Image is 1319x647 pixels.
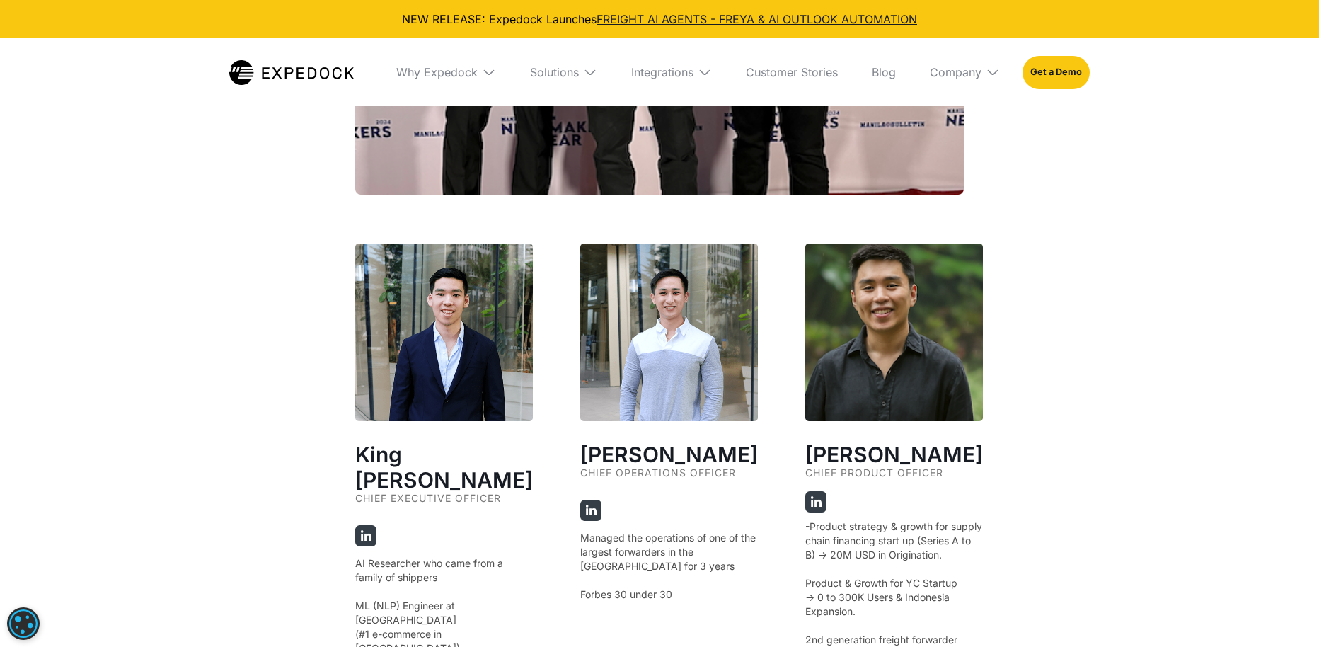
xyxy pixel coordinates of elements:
div: Solutions [519,38,609,106]
h3: [PERSON_NAME] [580,442,758,467]
iframe: Chat Widget [1248,579,1319,647]
h3: [PERSON_NAME] [805,442,983,467]
div: Why Expedock [396,65,478,79]
img: CEO King Alandy Dy [355,244,533,421]
div: Chief Product Officer [805,467,983,491]
div: Chief Executive Officer [355,493,533,517]
div: Integrations [620,38,723,106]
div: Integrations [631,65,693,79]
div: Chat-Widget [1248,579,1319,647]
p: Managed the operations of one of the largest forwarders in the [GEOGRAPHIC_DATA] for 3 years Forb... [580,531,758,602]
h2: King [PERSON_NAME] [355,442,533,493]
img: Jig Young, co-founder and chief product officer at Expedock.com [805,244,983,421]
div: NEW RELEASE: Expedock Launches [11,11,1308,27]
a: Customer Stories [735,38,849,106]
div: Chief Operations Officer [580,467,758,491]
img: COO Jeff Tan [580,244,758,421]
div: Company [918,38,1011,106]
a: FREIGHT AI AGENTS - FREYA & AI OUTLOOK AUTOMATION [597,12,917,26]
a: Blog [860,38,907,106]
div: Company [930,65,981,79]
a: Get a Demo [1023,56,1090,88]
div: Why Expedock [385,38,507,106]
div: Solutions [530,65,579,79]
